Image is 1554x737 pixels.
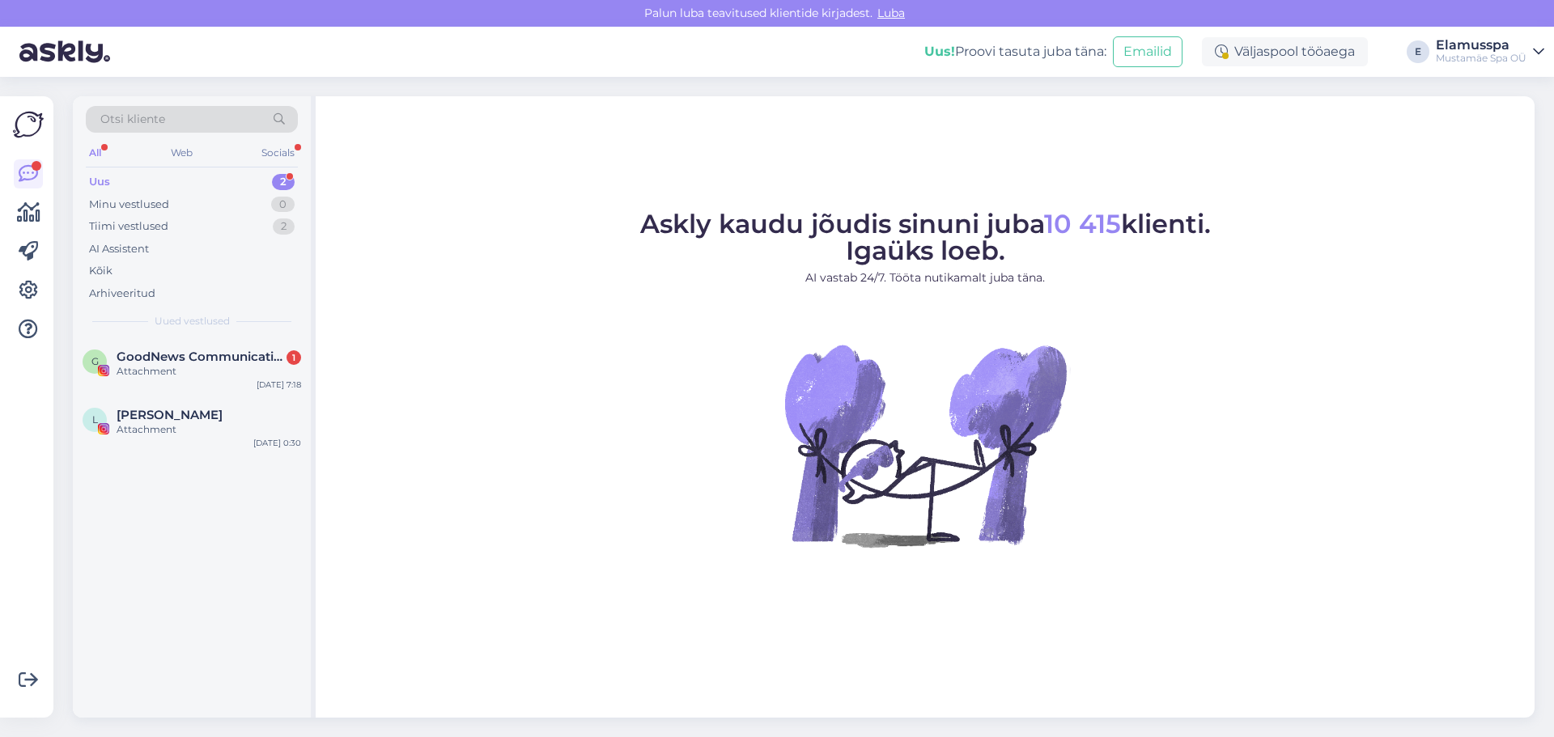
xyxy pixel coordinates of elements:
div: [DATE] 7:18 [257,379,301,391]
span: 10 415 [1044,208,1121,239]
div: E [1407,40,1429,63]
span: Askly kaudu jõudis sinuni juba klienti. Igaüks loeb. [640,208,1211,266]
div: All [86,142,104,163]
span: GoodNews Communication [117,349,285,364]
div: Tiimi vestlused [89,218,168,235]
span: L [92,413,98,426]
span: Otsi kliente [100,111,165,128]
a: ElamusspaMustamäe Spa OÜ [1436,39,1544,65]
div: 2 [272,174,295,190]
div: Attachment [117,422,301,437]
div: Web [168,142,196,163]
div: Minu vestlused [89,197,169,213]
div: Proovi tasuta juba täna: [924,42,1106,61]
p: AI vastab 24/7. Tööta nutikamalt juba täna. [640,269,1211,286]
div: Attachment [117,364,301,379]
span: Luba [873,6,910,20]
button: Emailid [1113,36,1182,67]
div: Arhiveeritud [89,286,155,302]
b: Uus! [924,44,955,59]
span: Uued vestlused [155,314,230,328]
img: Askly Logo [13,109,44,140]
div: Elamusspa [1436,39,1526,52]
div: Väljaspool tööaega [1202,37,1368,66]
div: 1 [287,350,301,365]
div: 0 [271,197,295,213]
div: Uus [89,174,110,190]
span: G [91,355,99,367]
div: AI Assistent [89,241,149,257]
div: Mustamäe Spa OÜ [1436,52,1526,65]
div: Socials [258,142,298,163]
div: Kõik [89,263,113,279]
span: Liina Kumm [117,408,223,422]
img: No Chat active [779,299,1071,591]
div: 2 [273,218,295,235]
div: [DATE] 0:30 [253,437,301,449]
